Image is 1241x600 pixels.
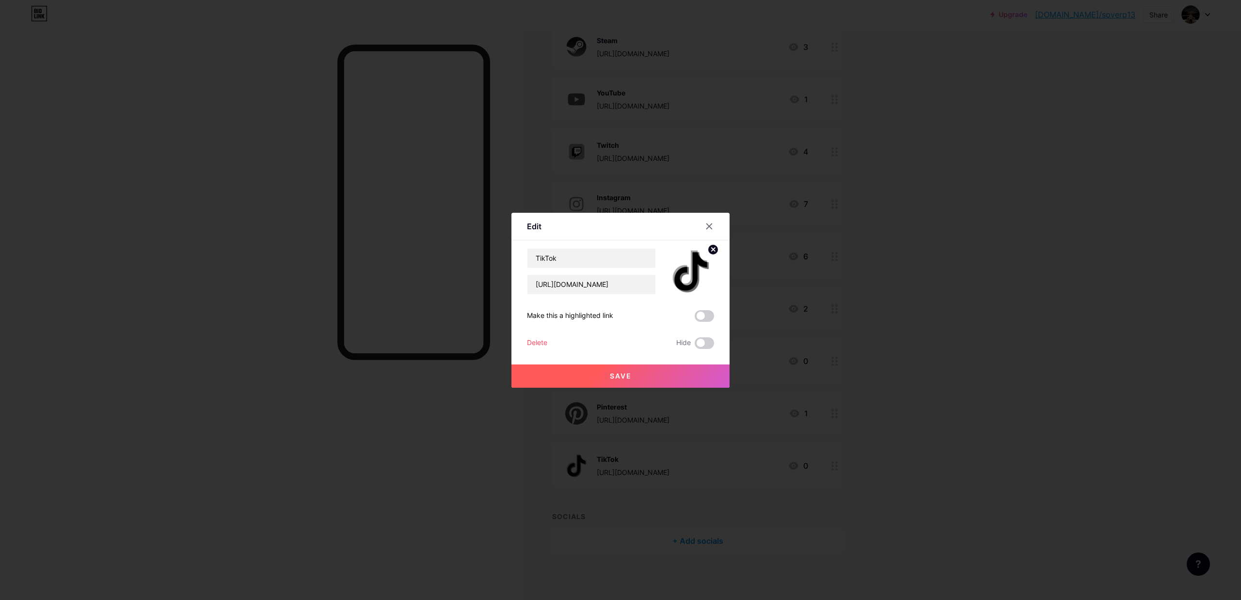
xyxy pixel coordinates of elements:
[527,337,547,349] div: Delete
[668,248,714,295] img: link_thumbnail
[610,372,632,380] span: Save
[527,249,655,268] input: Title
[676,337,691,349] span: Hide
[527,275,655,294] input: URL
[527,221,541,232] div: Edit
[527,310,613,322] div: Make this a highlighted link
[511,364,730,388] button: Save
